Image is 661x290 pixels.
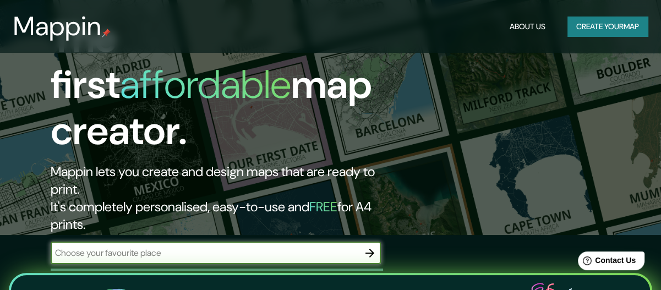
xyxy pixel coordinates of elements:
h1: affordable [120,59,291,110]
h3: Mappin [13,11,102,42]
iframe: Help widget launcher [563,247,649,278]
h1: The first map creator. [51,15,381,163]
button: Create yourmap [567,17,648,37]
input: Choose your favourite place [51,247,359,259]
img: mappin-pin [102,29,111,37]
h5: FREE [309,198,337,215]
h2: Mappin lets you create and design maps that are ready to print. It's completely personalised, eas... [51,163,381,233]
button: About Us [505,17,550,37]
